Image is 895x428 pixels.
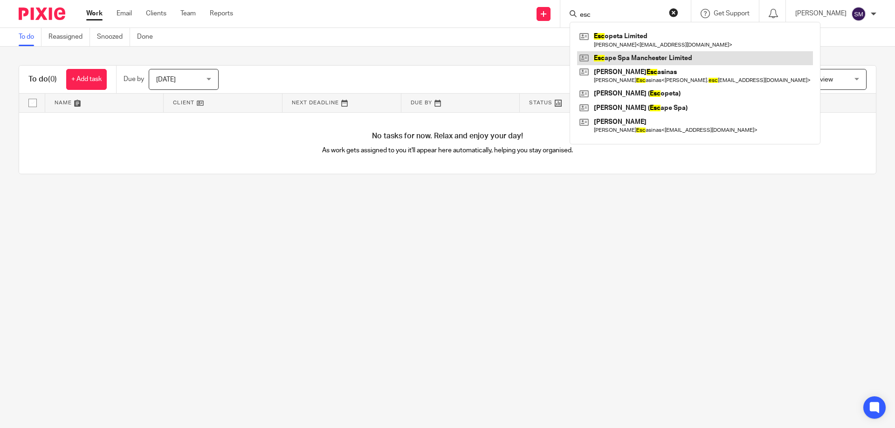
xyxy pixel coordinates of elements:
p: [PERSON_NAME] [795,9,847,18]
a: Team [180,9,196,18]
p: As work gets assigned to you it'll appear here automatically, helping you stay organised. [234,146,662,155]
a: Reassigned [48,28,90,46]
a: Clients [146,9,166,18]
h1: To do [28,75,57,84]
a: Email [117,9,132,18]
input: Search [579,11,663,20]
img: svg%3E [851,7,866,21]
img: Pixie [19,7,65,20]
span: [DATE] [156,76,176,83]
a: To do [19,28,41,46]
a: + Add task [66,69,107,90]
button: Clear [669,8,678,17]
a: Done [137,28,160,46]
a: Snoozed [97,28,130,46]
p: Due by [124,75,144,84]
a: Reports [210,9,233,18]
span: (0) [48,75,57,83]
h4: No tasks for now. Relax and enjoy your day! [19,131,876,141]
span: Get Support [714,10,750,17]
a: Work [86,9,103,18]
